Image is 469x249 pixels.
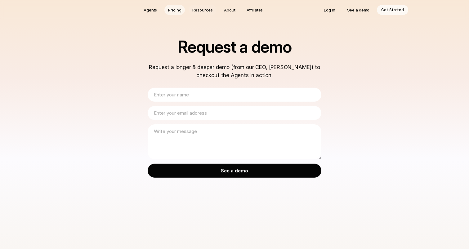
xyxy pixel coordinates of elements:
[192,7,213,13] p: Resources
[224,7,235,13] p: About
[347,7,370,13] p: See a demo
[148,63,321,79] p: Request a longer & deeper demo (from our CEO, [PERSON_NAME]) to checkout the Agents in action.
[189,5,217,15] a: Resources
[243,5,267,15] a: Affiliates
[343,5,374,15] a: See a demo
[324,7,335,13] p: Log in
[247,7,263,13] p: Affiliates
[164,5,185,15] a: Pricing
[319,5,339,15] a: Log in
[377,5,408,15] a: Get Started
[148,88,321,102] input: Enter your name
[144,7,157,13] p: Agents
[84,38,385,56] h1: Request a demo
[148,164,321,178] input: See a demo
[148,106,321,120] input: Enter your email address
[168,7,181,13] p: Pricing
[140,5,161,15] a: Agents
[381,7,404,13] p: Get Started
[220,5,239,15] a: About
